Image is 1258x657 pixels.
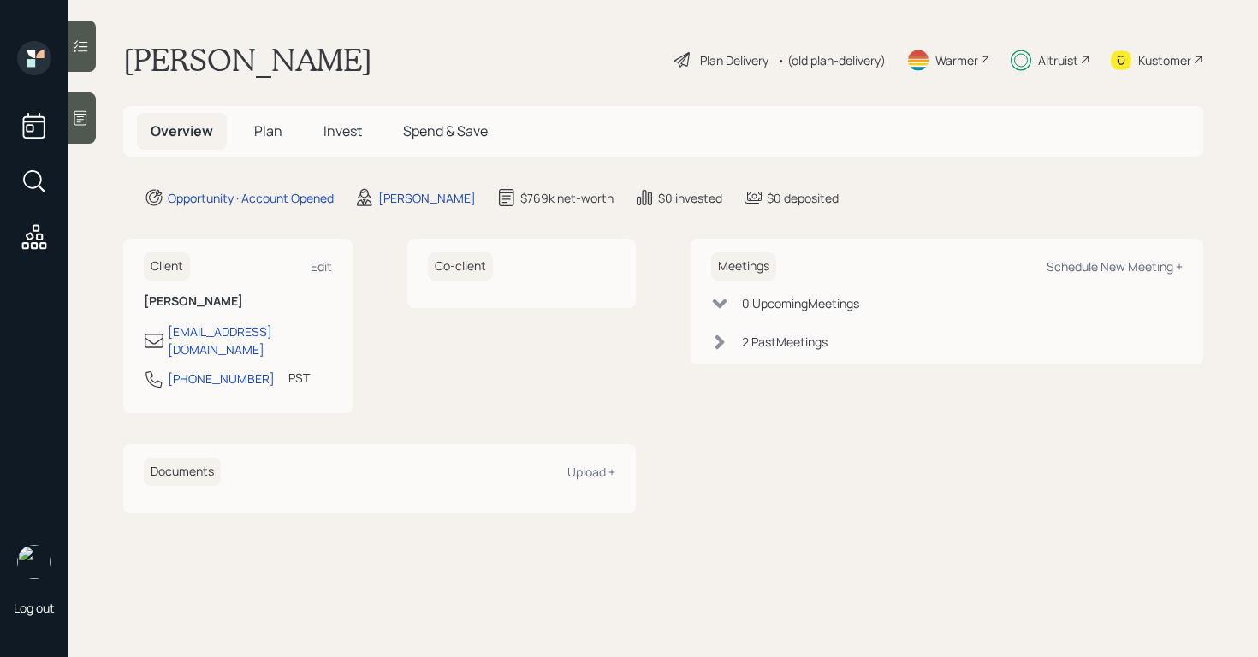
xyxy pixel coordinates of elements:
[767,189,839,207] div: $0 deposited
[1047,258,1183,275] div: Schedule New Meeting +
[151,121,213,140] span: Overview
[123,41,372,79] h1: [PERSON_NAME]
[168,323,332,358] div: [EMAIL_ADDRESS][DOMAIN_NAME]
[168,370,275,388] div: [PHONE_NUMBER]
[144,252,190,281] h6: Client
[567,464,615,480] div: Upload +
[17,545,51,579] img: retirable_logo.png
[742,333,828,351] div: 2 Past Meeting s
[777,51,886,69] div: • (old plan-delivery)
[168,189,334,207] div: Opportunity · Account Opened
[742,294,859,312] div: 0 Upcoming Meeting s
[1038,51,1078,69] div: Altruist
[1138,51,1191,69] div: Kustomer
[254,121,282,140] span: Plan
[323,121,362,140] span: Invest
[14,600,55,616] div: Log out
[658,189,722,207] div: $0 invested
[403,121,488,140] span: Spend & Save
[144,458,221,486] h6: Documents
[144,294,332,309] h6: [PERSON_NAME]
[700,51,768,69] div: Plan Delivery
[311,258,332,275] div: Edit
[378,189,476,207] div: [PERSON_NAME]
[935,51,978,69] div: Warmer
[520,189,614,207] div: $769k net-worth
[428,252,493,281] h6: Co-client
[711,252,776,281] h6: Meetings
[288,369,310,387] div: PST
